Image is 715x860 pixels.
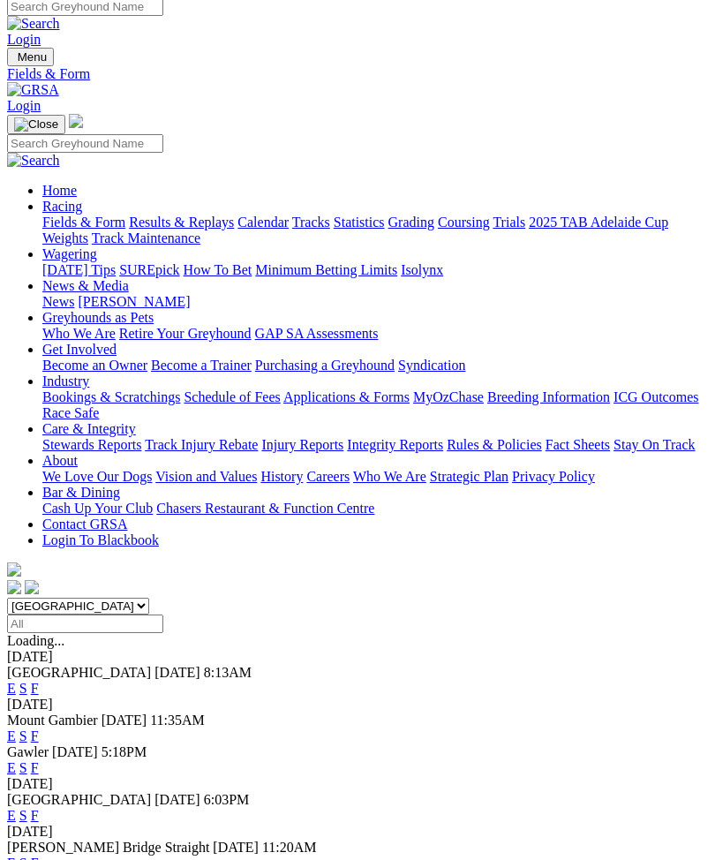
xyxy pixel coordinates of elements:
img: GRSA [7,82,59,98]
a: Isolynx [401,262,443,277]
span: [PERSON_NAME] Bridge Straight [7,840,209,855]
a: Bookings & Scratchings [42,389,180,404]
a: Careers [306,469,350,484]
a: Tracks [292,215,330,230]
a: Grading [388,215,434,230]
a: Weights [42,230,88,245]
img: Close [14,117,58,132]
div: About [42,469,708,485]
a: Greyhounds as Pets [42,310,154,325]
a: Fields & Form [42,215,125,230]
a: ICG Outcomes [613,389,698,404]
a: E [7,681,16,696]
div: Care & Integrity [42,437,708,453]
a: GAP SA Assessments [255,326,379,341]
a: F [31,808,39,823]
span: [DATE] [213,840,259,855]
a: Statistics [334,215,385,230]
div: Bar & Dining [42,501,708,517]
a: [DATE] Tips [42,262,116,277]
a: F [31,728,39,743]
a: Care & Integrity [42,421,136,436]
a: Stay On Track [613,437,695,452]
a: F [31,681,39,696]
a: Who We Are [353,469,426,484]
a: Fields & Form [7,66,708,82]
button: Toggle navigation [7,48,54,66]
span: [DATE] [154,665,200,680]
a: Login [7,32,41,47]
span: 6:03PM [204,792,250,807]
span: [DATE] [52,744,98,759]
span: Loading... [7,633,64,648]
span: 11:20AM [262,840,317,855]
div: [DATE] [7,776,708,792]
div: Industry [42,389,708,421]
a: SUREpick [119,262,179,277]
a: Coursing [438,215,490,230]
a: E [7,808,16,823]
a: Purchasing a Greyhound [255,358,395,373]
span: Gawler [7,744,49,759]
a: S [19,808,27,823]
a: Wagering [42,246,97,261]
span: 11:35AM [150,713,205,728]
a: Become an Owner [42,358,147,373]
a: S [19,728,27,743]
a: Vision and Values [155,469,257,484]
span: [DATE] [102,713,147,728]
span: [GEOGRAPHIC_DATA] [7,792,151,807]
a: Applications & Forms [283,389,410,404]
a: Cash Up Your Club [42,501,153,516]
a: Minimum Betting Limits [255,262,397,277]
a: Breeding Information [487,389,610,404]
span: 5:18PM [102,744,147,759]
img: Search [7,16,60,32]
a: Become a Trainer [151,358,252,373]
a: Retire Your Greyhound [119,326,252,341]
a: F [31,760,39,775]
a: Stewards Reports [42,437,141,452]
a: Track Injury Rebate [145,437,258,452]
div: Racing [42,215,708,246]
input: Search [7,134,163,153]
a: Rules & Policies [447,437,542,452]
a: News [42,294,74,309]
a: MyOzChase [413,389,484,404]
a: How To Bet [184,262,252,277]
a: Privacy Policy [512,469,595,484]
a: Get Involved [42,342,117,357]
div: Get Involved [42,358,708,373]
a: Chasers Restaurant & Function Centre [156,501,374,516]
a: History [260,469,303,484]
a: News & Media [42,278,129,293]
div: Greyhounds as Pets [42,326,708,342]
a: Who We Are [42,326,116,341]
a: Syndication [398,358,465,373]
div: [DATE] [7,649,708,665]
a: Race Safe [42,405,99,420]
a: Results & Replays [129,215,234,230]
a: Home [42,183,77,198]
img: facebook.svg [7,580,21,594]
span: Menu [18,50,47,64]
div: [DATE] [7,824,708,840]
a: Industry [42,373,89,389]
span: Mount Gambier [7,713,98,728]
span: [DATE] [154,792,200,807]
a: Bar & Dining [42,485,120,500]
a: Racing [42,199,82,214]
div: Wagering [42,262,708,278]
a: Integrity Reports [347,437,443,452]
a: Calendar [237,215,289,230]
a: Schedule of Fees [184,389,280,404]
a: Track Maintenance [92,230,200,245]
a: Trials [493,215,525,230]
img: logo-grsa-white.png [7,562,21,577]
img: twitter.svg [25,580,39,594]
a: About [42,453,78,468]
div: News & Media [42,294,708,310]
a: Contact GRSA [42,517,127,532]
img: logo-grsa-white.png [69,114,83,128]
